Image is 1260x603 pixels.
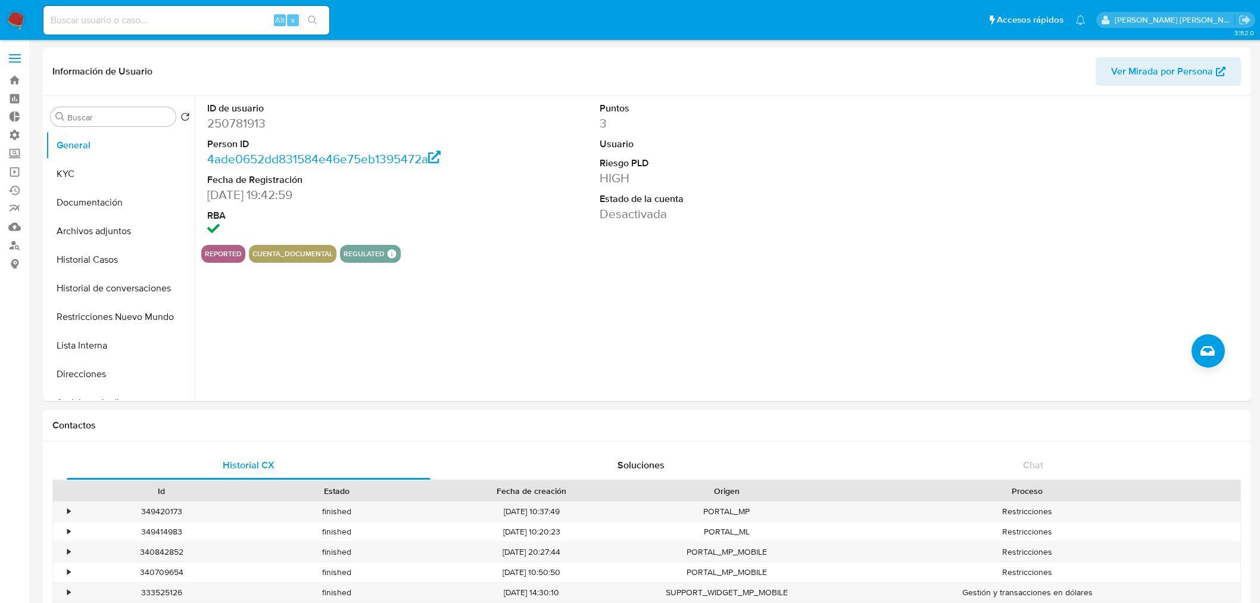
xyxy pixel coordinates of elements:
div: Gestión y transacciones en dólares [814,583,1240,602]
button: Volver al orden por defecto [180,112,190,125]
h1: Información de Usuario [52,66,152,77]
span: Soluciones [617,458,665,472]
button: search-icon [300,12,325,29]
button: Historial Casos [46,245,195,274]
p: roberto.munoz@mercadolibre.com [1115,14,1235,26]
button: regulated [344,251,385,256]
div: [DATE] 10:20:23 [424,522,639,542]
button: reported [205,251,242,256]
button: Ver Mirada por Persona [1096,57,1241,86]
button: cuenta_documental [252,251,333,256]
input: Buscar [67,112,171,123]
div: • [67,546,70,558]
div: 349414983 [74,522,249,542]
div: [DATE] 10:50:50 [424,562,639,582]
a: Notificaciones [1075,15,1086,25]
div: PORTAL_MP_MOBILE [639,562,814,582]
div: SUPPORT_WIDGET_MP_MOBILE [639,583,814,602]
div: Restricciones [814,542,1240,562]
div: Id [82,485,241,497]
button: Direcciones [46,360,195,388]
span: s [291,14,295,26]
button: Documentación [46,188,195,217]
div: PORTAL_MP [639,502,814,521]
button: Buscar [55,112,65,122]
div: Fecha de creación [432,485,631,497]
div: 349420173 [74,502,249,521]
div: Restricciones [814,562,1240,582]
h1: Contactos [52,419,1241,431]
div: 340709654 [74,562,249,582]
div: PORTAL_ML [639,522,814,542]
div: 340842852 [74,542,249,562]
div: finished [249,542,424,562]
div: finished [249,522,424,542]
button: Anticipos de dinero [46,388,195,417]
div: finished [249,562,424,582]
dt: Estado de la cuenta [600,192,849,206]
div: PORTAL_MP_MOBILE [639,542,814,562]
input: Buscar usuario o caso... [43,13,329,28]
span: Ver Mirada por Persona [1111,57,1213,86]
span: Accesos rápidos [997,14,1063,26]
dd: HIGH [600,170,849,187]
div: 333525126 [74,583,249,602]
dd: 250781913 [207,115,457,132]
div: Estado [257,485,416,497]
dt: ID de usuario [207,102,457,115]
dd: [DATE] 19:42:59 [207,187,457,203]
div: • [67,587,70,598]
div: [DATE] 10:37:49 [424,502,639,521]
a: Salir [1239,14,1251,26]
dd: 3 [600,115,849,132]
button: KYC [46,160,195,188]
div: • [67,526,70,537]
div: • [67,506,70,517]
dt: Usuario [600,138,849,151]
div: Restricciones [814,522,1240,542]
span: Historial CX [223,458,275,472]
dd: Desactivada [600,206,849,222]
div: [DATE] 14:30:10 [424,583,639,602]
dt: Riesgo PLD [600,157,849,170]
span: Alt [275,14,285,26]
button: Historial de conversaciones [46,274,195,303]
dt: Puntos [600,102,849,115]
div: Proceso [822,485,1232,497]
a: 4ade0652dd831584e46e75eb1395472a [207,150,441,167]
div: [DATE] 20:27:44 [424,542,639,562]
button: Lista Interna [46,331,195,360]
div: Restricciones [814,502,1240,521]
button: General [46,131,195,160]
dt: RBA [207,209,457,222]
div: • [67,567,70,578]
div: Origen [647,485,806,497]
button: Archivos adjuntos [46,217,195,245]
div: finished [249,583,424,602]
dt: Fecha de Registración [207,173,457,187]
div: finished [249,502,424,521]
button: Restricciones Nuevo Mundo [46,303,195,331]
dt: Person ID [207,138,457,151]
span: Chat [1023,458,1043,472]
